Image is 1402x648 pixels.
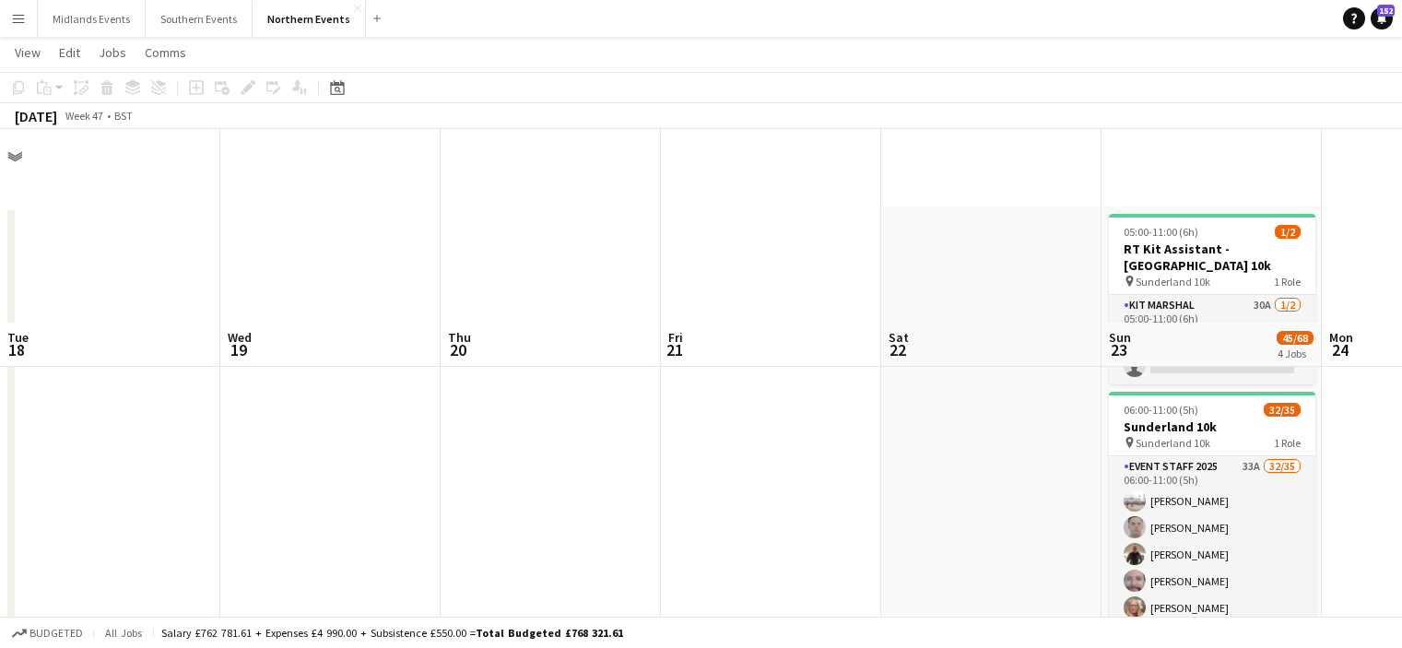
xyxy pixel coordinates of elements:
span: Comms [145,44,186,61]
span: 45/68 [1277,331,1314,345]
app-job-card: 05:00-11:00 (6h)1/2RT Kit Assistant - [GEOGRAPHIC_DATA] 10k Sunderland 10k1 RoleKit Marshal30A1/2... [1109,214,1315,384]
span: Jobs [99,44,126,61]
span: 152 [1377,5,1395,17]
span: Week 47 [61,109,107,123]
span: Tue [7,329,29,346]
h3: Sunderland 10k [1109,418,1315,435]
span: 21 [666,339,683,360]
button: Northern Events [253,1,366,37]
span: Sat [889,329,909,346]
span: 22 [886,339,909,360]
span: All jobs [101,626,146,640]
app-card-role: Kit Marshal30A1/205:00-11:00 (6h)[PERSON_NAME] [1109,295,1315,384]
span: Sun [1109,329,1131,346]
span: Sunderland 10k [1136,436,1210,450]
button: Southern Events [146,1,253,37]
a: View [7,41,48,65]
div: 4 Jobs [1278,347,1313,360]
span: Total Budgeted £768 321.61 [476,626,623,640]
span: Wed [228,329,252,346]
span: Fri [668,329,683,346]
a: Comms [137,41,194,65]
span: Sunderland 10k [1136,275,1210,289]
span: Thu [448,329,471,346]
span: 1 Role [1274,275,1301,289]
span: 1 Role [1274,436,1301,450]
span: 06:00-11:00 (5h) [1124,403,1198,417]
div: Salary £762 781.61 + Expenses £4 990.00 + Subsistence £550.00 = [161,626,623,640]
span: 20 [445,339,471,360]
span: 32/35 [1264,403,1301,417]
span: Edit [59,44,80,61]
a: Edit [52,41,88,65]
a: 152 [1371,7,1393,29]
a: Jobs [91,41,134,65]
span: 23 [1106,339,1131,360]
span: Mon [1329,329,1353,346]
span: View [15,44,41,61]
span: 19 [225,339,252,360]
span: 1/2 [1275,225,1301,239]
button: Budgeted [9,623,86,643]
span: 05:00-11:00 (6h) [1124,225,1198,239]
span: 24 [1326,339,1353,360]
div: [DATE] [15,107,57,125]
h3: RT Kit Assistant - [GEOGRAPHIC_DATA] 10k [1109,241,1315,274]
span: Budgeted [29,627,83,640]
div: BST [114,109,133,123]
button: Midlands Events [38,1,146,37]
span: 18 [5,339,29,360]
